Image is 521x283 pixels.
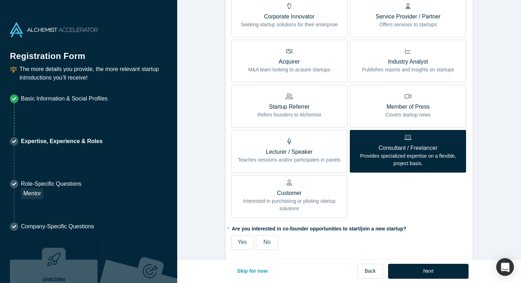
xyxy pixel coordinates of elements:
[21,222,94,231] p: Company-Specific Questions
[376,12,441,21] p: Service Provider / Partner
[238,156,341,164] p: Teaches sessions and/or participates in panels
[386,103,431,111] p: Member of Press
[355,144,461,152] p: Consultant / Freelancer
[386,111,431,119] p: Covers startup news
[248,66,330,74] p: M&A team looking to acquire startups
[237,239,247,245] span: Yes
[19,65,167,82] p: The more details you provide, the more relevant startup introductions you’ll receive!
[21,94,108,103] p: Basic Information & Social Profiles
[357,264,383,279] button: Back
[10,42,167,62] h1: Registration Form
[258,111,321,119] p: Refers founders to Alchemist
[236,197,342,212] p: Interested in purchasing or piloting startup solutions
[258,103,321,111] p: Startup Referrer
[230,264,275,279] button: Skip for now
[238,148,341,156] p: Lecturer / Speaker
[236,189,342,197] p: Customer
[355,152,461,167] p: Provides specialized expertise on a flexible, project basis.
[376,21,441,28] p: Offers services to startups
[388,264,469,279] button: Next
[263,239,270,245] span: No
[10,22,98,37] img: Alchemist Accelerator Logo
[231,223,467,233] label: Are you interested in co-founder opportunities to start/join a new startup?
[21,180,82,188] p: Role-Specific Questions
[21,188,44,199] div: Mentor
[362,58,454,66] p: Industry Analyst
[241,12,338,21] p: Corporate Innovator
[248,58,330,66] p: Acquirer
[362,66,454,74] p: Publishes reports and insights on startups
[21,137,102,146] p: Expertise, Experience & Roles
[241,21,338,28] p: Seeking startup solutions for their enterprise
